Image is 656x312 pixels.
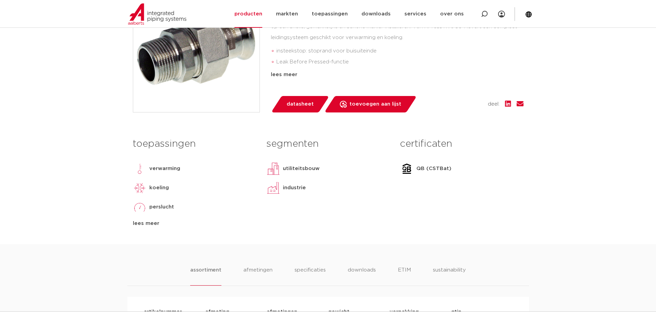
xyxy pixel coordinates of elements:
img: QB (CSTBat) [400,162,414,176]
a: datasheet [271,96,329,112]
div: lees meer [271,71,523,79]
img: koeling [133,181,147,195]
img: industrie [266,181,280,195]
li: duidelijke herkenning van materiaal en afmeting [276,68,523,79]
li: ETIM [398,266,411,286]
span: deel: [488,100,499,108]
p: koeling [149,184,169,192]
li: sustainability [433,266,466,286]
li: downloads [348,266,376,286]
span: toevoegen aan lijst [349,99,401,110]
h3: toepassingen [133,137,256,151]
li: afmetingen [243,266,273,286]
img: utiliteitsbouw [266,162,280,176]
p: QB (CSTBat) [416,165,451,173]
span: datasheet [287,99,314,110]
li: insteekstop: stoprand voor buisuiteinde [276,46,523,57]
img: perslucht [133,200,147,214]
p: industrie [283,184,306,192]
li: assortiment [190,266,221,286]
img: verwarming [133,162,147,176]
p: verwarming [149,165,180,173]
h3: segmenten [266,137,390,151]
h3: certificaten [400,137,523,151]
div: lees meer [133,219,256,228]
li: specificaties [295,266,326,286]
p: utiliteitsbouw [283,165,320,173]
p: perslucht [149,203,174,211]
li: Leak Before Pressed-functie [276,57,523,68]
